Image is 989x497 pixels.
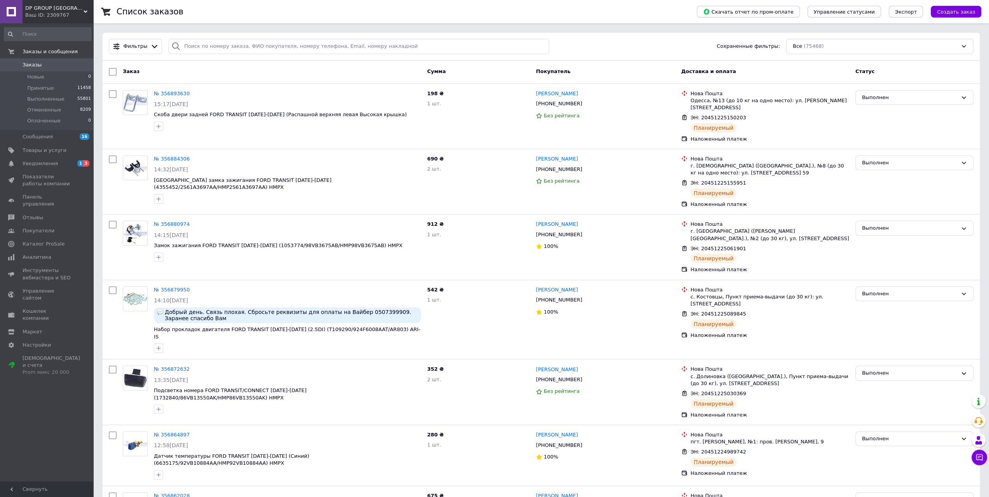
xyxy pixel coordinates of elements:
span: Покупатель [536,68,570,74]
span: ЭН: 20451225150203 [691,115,746,120]
span: Панель управления [23,194,72,208]
span: Отзывы [23,214,43,221]
span: Отмененные [27,106,61,113]
span: Управление сайтом [23,288,72,302]
input: Поиск по номеру заказа, ФИО покупателя, номеру телефона, Email, номеру накладной [168,39,549,54]
span: 198 ₴ [427,91,444,96]
a: Фото товару [123,366,148,391]
div: Одесса, №13 (до 10 кг на одно место): ул. [PERSON_NAME][STREET_ADDRESS] [691,97,849,111]
span: Заказы и сообщения [23,48,78,55]
span: 542 ₴ [427,287,444,293]
span: 11458 [77,85,91,92]
div: с. Костовцы, Пункт приема-выдачи (до 30 кг): ул. [STREET_ADDRESS] [691,293,849,307]
div: Планируемый [691,188,737,198]
span: 352 ₴ [427,366,444,372]
div: Наложенный платеж [691,332,849,339]
span: Сумма [427,68,446,74]
a: № 356893630 [154,91,190,96]
span: DP GROUP UKRAINE [25,5,84,12]
button: Создать заказ [931,6,981,17]
a: Фото товару [123,221,148,246]
span: 14:15[DATE] [154,232,188,238]
div: Нова Пошта [691,155,849,162]
div: пгт. [PERSON_NAME], №1: пров. [PERSON_NAME], 9 [691,438,849,445]
span: ЭН: 20451224989742 [691,449,746,455]
span: 0 [88,73,91,80]
span: 0 [88,117,91,124]
span: 14:32[DATE] [154,166,188,173]
span: Фильтры [124,43,148,50]
div: Нова Пошта [691,366,849,373]
div: [PHONE_NUMBER] [534,295,584,305]
span: 100% [544,243,558,249]
div: [PHONE_NUMBER] [534,375,584,385]
a: [PERSON_NAME] [536,286,578,294]
span: ЭН: 20451225155951 [691,180,746,186]
span: 16 [80,133,89,140]
span: 15:17[DATE] [154,101,188,107]
img: Фото товару [123,287,147,311]
a: № 356879950 [154,287,190,293]
span: Скачать отчет по пром-оплате [703,8,794,15]
div: Наложенный платеж [691,266,849,273]
a: № 356872632 [154,366,190,372]
span: Принятые [27,85,54,92]
span: Сохраненные фильтры: [717,43,780,50]
h1: Список заказов [117,7,183,16]
span: ЭН: 20451225030369 [691,391,746,396]
div: Планируемый [691,399,737,408]
span: Без рейтинга [544,178,579,184]
div: Планируемый [691,123,737,133]
a: [PERSON_NAME] [536,90,578,98]
span: 1 шт. [427,232,441,237]
span: Оплаченные [27,117,61,124]
a: № 356884306 [154,156,190,162]
a: Набор прокладок двигателя FORD TRANSIT [DATE]-[DATE] (2.5DI) (T109290/924F6008AAT/AR803) ARI-IS [154,326,420,340]
span: Скоба двери задней FORD TRANSIT [DATE]-[DATE] (Распашной верхняя левая Высокая крышка) [154,112,407,117]
div: Выполнен [862,159,958,167]
a: [PERSON_NAME] [536,431,578,439]
span: Уведомления [23,160,58,167]
span: 3 [83,160,89,167]
span: 8209 [80,106,91,113]
div: Выполнен [862,224,958,232]
span: 1 шт. [427,297,441,303]
input: Поиск [4,27,92,41]
div: Планируемый [691,457,737,467]
a: Создать заказ [923,9,981,14]
span: Показатели работы компании [23,173,72,187]
span: Кошелек компании [23,308,72,322]
img: :speech_balloon: [157,309,163,315]
div: Нова Пошта [691,286,849,293]
a: № 356880974 [154,221,190,227]
span: 1 [77,160,84,167]
img: Фото товару [123,91,147,115]
div: Выполнен [862,290,958,298]
span: Настройки [23,342,51,349]
span: Без рейтинга [544,388,579,394]
div: с. Долиновка ([GEOGRAPHIC_DATA].), Пункт приема-выдачи (до 30 кг), ул. [STREET_ADDRESS] [691,373,849,387]
button: Чат с покупателем [972,450,987,465]
span: 100% [544,454,558,460]
div: г. [GEOGRAPHIC_DATA] ([PERSON_NAME][GEOGRAPHIC_DATA].), №2 (до 30 кг), ул. [STREET_ADDRESS] [691,228,849,242]
span: Маркет [23,328,42,335]
img: Фото товару [123,366,147,390]
div: Нова Пошта [691,431,849,438]
div: Выполнен [862,435,958,443]
button: Скачать отчет по пром-оплате [697,6,800,17]
span: Выполненные [27,96,65,103]
span: 13:35[DATE] [154,377,188,383]
div: Prom микс 20 000 [23,369,80,376]
img: Фото товару [123,156,147,180]
div: [PHONE_NUMBER] [534,440,584,450]
span: Без рейтинга [544,113,579,119]
a: № 356864897 [154,432,190,438]
div: Планируемый [691,319,737,329]
span: 1 шт. [427,101,441,106]
div: Нова Пошта [691,221,849,228]
span: Датчик температуры FORD TRANSIT [DATE]-[DATE] (Синий) (6635175/92VB10884AA/HMP92VB10884AA) HMPX [154,453,309,466]
span: (75468) [804,43,824,49]
div: Выполнен [862,369,958,377]
a: Фото товару [123,90,148,115]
